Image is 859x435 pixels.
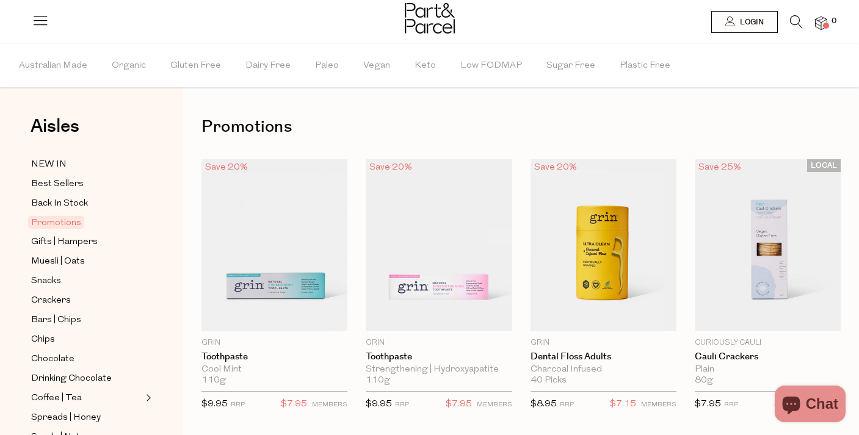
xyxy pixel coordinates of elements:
[405,3,455,34] img: Part&Parcel
[546,45,595,87] span: Sugar Free
[201,159,347,331] img: Toothpaste
[31,332,142,347] a: Chips
[31,351,142,367] a: Chocolate
[31,293,142,308] a: Crackers
[170,45,221,87] span: Gluten Free
[366,351,512,362] a: Toothpaste
[31,293,71,308] span: Crackers
[31,352,74,367] span: Chocolate
[711,11,778,33] a: Login
[446,397,472,412] span: $7.95
[531,375,567,386] span: 40 Picks
[31,113,79,140] span: Aisles
[641,401,676,408] small: MEMBERS
[201,351,347,362] a: Toothpaste
[695,337,841,348] p: Curiously Cauli
[531,337,676,348] p: Grin
[531,159,581,176] div: Save 20%
[31,235,98,250] span: Gifts | Hampers
[363,45,390,87] span: Vegan
[143,390,151,405] button: Expand/Collapse Coffee | Tea
[695,159,745,176] div: Save 25%
[366,364,512,375] div: Strengthening | Hydroxyapatite
[31,234,142,250] a: Gifts | Hampers
[31,333,55,347] span: Chips
[31,312,142,328] a: Bars | Chips
[31,157,142,172] a: NEW IN
[201,113,841,141] h1: Promotions
[31,254,142,269] a: Muesli | Oats
[31,254,85,269] span: Muesli | Oats
[31,391,82,406] span: Coffee | Tea
[477,401,512,408] small: MEMBERS
[31,157,67,172] span: NEW IN
[531,159,676,331] img: Dental Floss Adults
[815,16,827,29] a: 0
[31,313,81,328] span: Bars | Chips
[695,375,713,386] span: 80g
[737,17,764,27] span: Login
[620,45,670,87] span: Plastic Free
[695,159,841,331] img: Cauli Crackers
[31,196,88,211] span: Back In Stock
[695,364,841,375] div: Plain
[31,215,142,230] a: Promotions
[201,400,228,409] span: $9.95
[828,16,839,27] span: 0
[31,273,142,289] a: Snacks
[415,45,436,87] span: Keto
[31,117,79,148] a: Aisles
[315,45,339,87] span: Paleo
[201,159,252,176] div: Save 20%
[460,45,522,87] span: Low FODMAP
[19,45,87,87] span: Australian Made
[281,397,307,412] span: $7.95
[366,159,512,331] img: Toothpaste
[31,372,112,386] span: Drinking Chocolate
[31,390,142,406] a: Coffee | Tea
[366,159,416,176] div: Save 20%
[366,337,512,348] p: Grin
[531,351,676,362] a: Dental Floss Adults
[531,364,676,375] div: Charcoal Infused
[28,216,84,229] span: Promotions
[695,400,721,409] span: $7.95
[112,45,146,87] span: Organic
[695,351,841,362] a: Cauli Crackers
[312,401,347,408] small: MEMBERS
[807,159,841,172] span: LOCAL
[531,400,557,409] span: $8.95
[31,177,84,192] span: Best Sellers
[231,401,245,408] small: RRP
[31,274,61,289] span: Snacks
[31,411,101,425] span: Spreads | Honey
[560,401,574,408] small: RRP
[366,400,392,409] span: $9.95
[201,375,226,386] span: 110g
[201,364,347,375] div: Cool Mint
[395,401,409,408] small: RRP
[724,401,738,408] small: RRP
[771,386,849,425] inbox-online-store-chat: Shopify online store chat
[31,176,142,192] a: Best Sellers
[31,410,142,425] a: Spreads | Honey
[201,337,347,348] p: Grin
[610,397,636,412] span: $7.15
[31,196,142,211] a: Back In Stock
[31,371,142,386] a: Drinking Chocolate
[245,45,291,87] span: Dairy Free
[366,375,390,386] span: 110g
